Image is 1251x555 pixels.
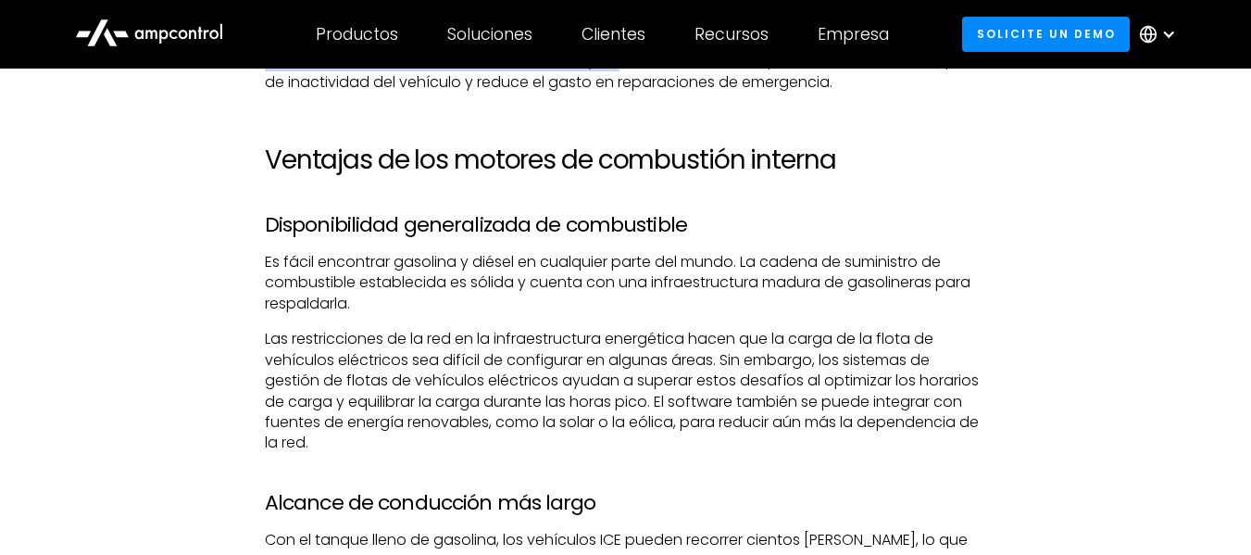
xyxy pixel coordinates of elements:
div: Productos [316,24,398,44]
p: Es fácil encontrar gasolina y diésel en cualquier parte del mundo. La cadena de suministro de com... [265,252,986,314]
p: Predecir las necesidades de mantenimiento y abordarlas de manera proactiva reduce el tiempo de in... [265,51,986,93]
h3: Disponibilidad generalizada de combustible [265,213,986,237]
div: Empresa [818,24,889,44]
div: Soluciones [447,24,532,44]
div: Recursos [694,24,769,44]
div: Clientes [582,24,645,44]
h3: Alcance de conducción más largo [265,491,986,515]
h2: Ventajas de los motores de combustión interna [265,145,986,176]
p: Las restricciones de la red en la infraestructura energética hacen que la carga de la flota de ve... [265,329,986,453]
a: Solicite un demo [962,17,1130,51]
